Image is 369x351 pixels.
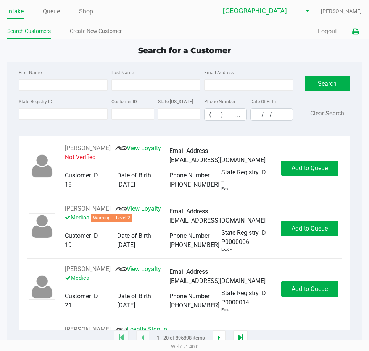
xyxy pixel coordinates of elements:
[305,76,350,91] button: Search
[138,46,231,55] span: Search for a Customer
[221,186,232,193] div: Exp: --
[221,307,232,314] div: Exp: --
[169,147,208,154] span: Email Address
[169,292,209,300] span: Phone Number
[250,98,276,105] label: Date Of Birth
[169,217,266,224] span: [EMAIL_ADDRESS][DOMAIN_NAME]
[221,247,232,253] div: Exp: --
[65,144,111,153] button: See customer info
[65,153,169,162] p: Not Verified
[205,109,246,120] input: Format: (999) 999-9999
[65,241,72,249] span: 19
[111,69,134,76] label: Last Name
[169,268,208,275] span: Email Address
[114,330,129,346] app-submit-button: Move to first page
[169,232,209,239] span: Phone Number
[65,213,169,222] p: Medical
[169,277,266,284] span: [EMAIL_ADDRESS][DOMAIN_NAME]
[169,328,208,336] span: Email Address
[19,69,42,76] label: First Name
[221,177,224,186] span: --
[91,214,132,222] span: Warning – Level 2
[43,6,60,17] a: Queue
[7,26,51,36] a: Search Customers
[169,172,209,179] span: Phone Number
[233,330,248,346] app-submit-button: Move to last page
[117,232,151,239] span: Date of Birth
[169,156,266,164] span: [EMAIL_ADDRESS][DOMAIN_NAME]
[321,7,362,15] span: [PERSON_NAME]
[292,164,328,172] span: Add to Queue
[65,204,111,213] button: See customer info
[169,181,219,188] span: [PHONE_NUMBER]
[292,285,328,292] span: Add to Queue
[221,289,266,297] span: State Registry ID
[117,241,135,249] span: [DATE]
[221,229,266,236] span: State Registry ID
[281,281,338,297] button: Add to Queue
[70,26,122,36] a: Create New Customer
[65,172,98,179] span: Customer ID
[302,4,313,18] button: Select
[115,265,161,273] a: View Loyalty
[250,108,293,121] kendo-maskedtextbox: Format: MM/DD/YYYY
[281,221,338,236] button: Add to Queue
[292,225,328,232] span: Add to Queue
[117,292,151,300] span: Date of Birth
[221,169,266,176] span: State Registry ID
[117,302,135,309] span: [DATE]
[115,326,167,333] a: Loyalty Signup
[117,172,151,179] span: Date of Birth
[204,98,235,105] label: Phone Number
[65,265,111,274] button: See customer info
[221,298,249,307] span: P0000014
[65,232,98,239] span: Customer ID
[223,6,297,16] span: [GEOGRAPHIC_DATA]
[115,145,161,152] a: View Loyalty
[318,27,337,36] button: Logout
[65,181,72,188] span: 18
[169,302,219,309] span: [PHONE_NUMBER]
[213,330,226,346] app-submit-button: Next
[19,98,52,105] label: State Registry ID
[117,181,135,188] span: [DATE]
[251,109,292,120] input: Format: MM/DD/YYYY
[65,274,169,283] p: Medical
[169,241,219,249] span: [PHONE_NUMBER]
[115,205,161,212] a: View Loyalty
[221,237,249,247] span: P0000006
[157,334,205,342] span: 1 - 20 of 895898 items
[204,108,247,121] kendo-maskedtextbox: Format: (999) 999-9999
[171,344,198,349] span: Web: v1.40.0
[111,98,137,105] label: Customer ID
[65,325,111,334] button: See customer info
[204,69,234,76] label: Email Address
[281,161,338,176] button: Add to Queue
[310,109,344,118] button: Clear Search
[65,292,98,300] span: Customer ID
[7,6,24,17] a: Intake
[65,302,72,309] span: 21
[79,6,93,17] a: Shop
[136,330,149,346] app-submit-button: Previous
[158,98,193,105] label: State [US_STATE]
[169,208,208,215] span: Email Address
